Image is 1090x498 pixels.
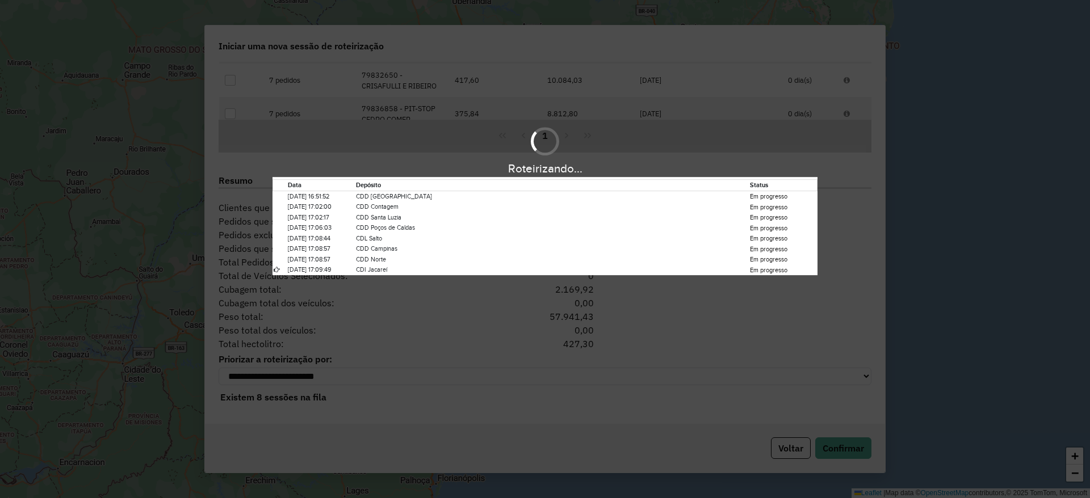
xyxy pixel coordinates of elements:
th: Data [287,180,355,191]
label: Em progresso [750,265,787,275]
label: Em progresso [750,255,787,265]
td: CDD [GEOGRAPHIC_DATA] [355,191,749,202]
td: [DATE] 17:02:00 [287,202,355,213]
label: Em progresso [750,213,787,223]
td: CDD Santa Luzia [355,212,749,223]
td: [DATE] 17:09:49 [287,265,355,276]
th: Status [749,180,817,191]
td: CDD Campinas [355,244,749,255]
td: CDD Norte [355,254,749,265]
td: CDD Contagem [355,202,749,213]
td: CDI Jacareí [355,265,749,276]
label: Em progresso [750,192,787,202]
label: Em progresso [750,223,787,233]
td: [DATE] 17:08:57 [287,254,355,265]
td: [DATE] 17:08:44 [287,233,355,244]
td: CDD Poços de Caldas [355,223,749,234]
th: Depósito [355,180,749,191]
td: [DATE] 16:51:52 [287,191,355,202]
td: [DATE] 17:02:17 [287,212,355,223]
td: [DATE] 17:06:03 [287,223,355,234]
label: Em progresso [750,244,787,254]
label: Em progresso [750,202,787,212]
td: CDL Salto [355,233,749,244]
td: [DATE] 17:08:57 [287,244,355,255]
label: Em progresso [750,234,787,244]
